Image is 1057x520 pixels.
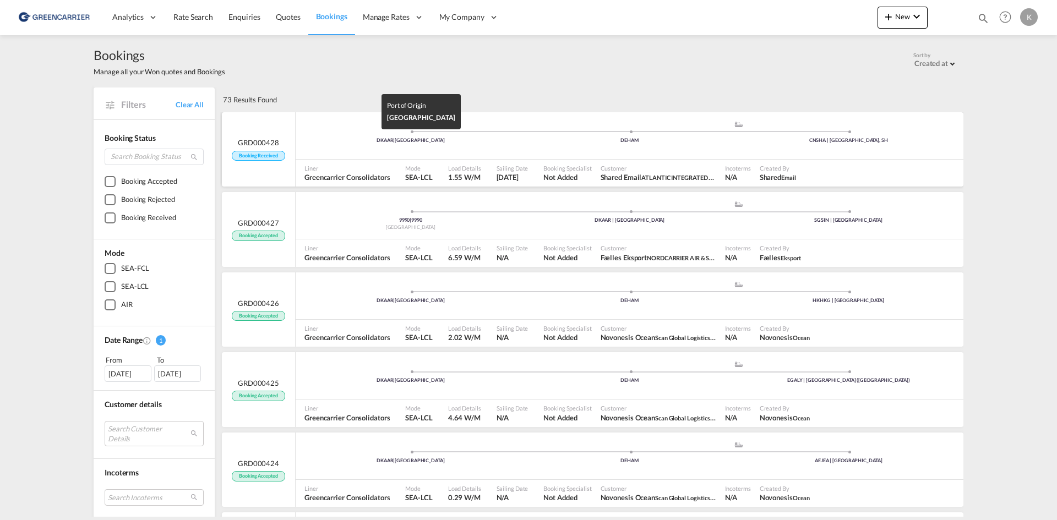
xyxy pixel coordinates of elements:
[156,335,166,346] span: 1
[410,217,411,223] span: |
[393,297,395,303] span: |
[232,471,285,481] span: Booking Accepted
[448,493,481,502] span: 0.29 W/M
[448,253,481,262] span: 6.59 W/M
[405,332,432,342] span: SEA-LCL
[739,377,958,384] div: EGALY | [GEOGRAPHIC_DATA] ([GEOGRAPHIC_DATA])
[304,492,390,502] span: Greencarrier Consolidators
[173,12,213,21] span: Rate Search
[601,332,716,342] span: Novonesis Ocean Scan Global Logistics A/S
[655,493,721,502] span: Scan Global Logistics A/S
[105,133,156,143] span: Booking Status
[641,173,745,182] span: ATLANTIC INTEGRATED FREIGHT APS
[238,378,279,388] span: GRD000425
[448,244,481,252] span: Load Details
[387,100,455,112] div: Port of Origin
[105,335,143,344] span: Date Range
[520,217,739,224] div: DKAAR | [GEOGRAPHIC_DATA]
[878,7,928,29] button: icon-plus 400-fgNewicon-chevron-down
[448,173,481,182] span: 1.55 W/M
[17,5,91,30] img: b0b18ec08afe11efb1d4932555f5f09d.png
[601,413,716,423] span: Novonesis Ocean Scan Global Logistics A/S
[411,217,422,223] span: 9990
[996,8,1020,28] div: Help
[739,217,958,224] div: SGSIN | [GEOGRAPHIC_DATA]
[793,334,810,341] span: Ocean
[176,100,204,110] a: Clear All
[543,492,591,502] span: Not Added
[601,404,716,412] span: Customer
[601,172,716,182] span: Shared Email ATLANTIC INTEGRATED FREIGHT APS
[304,164,390,172] span: Liner
[725,172,738,182] div: N/A
[105,468,139,477] span: Incoterms
[725,492,738,502] div: N/A
[222,192,963,267] div: GRD000427 Booking Accepted Pickup Denmark assets/icons/custom/ship-fill.svgassets/icons/custom/ro...
[301,377,520,384] div: DKAAR [GEOGRAPHIC_DATA]
[725,164,751,172] span: Incoterms
[497,324,528,332] span: Sailing Date
[448,164,481,172] span: Load Details
[497,484,528,492] span: Sailing Date
[520,377,739,384] div: DEHAM
[393,457,395,463] span: |
[977,12,989,29] div: icon-magnify
[725,324,751,332] span: Incoterms
[105,399,161,409] span: Customer details
[1020,8,1038,26] div: K
[399,217,412,223] span: 9990
[121,263,149,274] div: SEA-FCL
[601,324,716,332] span: Customer
[543,244,591,252] span: Booking Specialist
[760,413,810,423] span: Novonesis Ocean
[497,244,528,252] span: Sailing Date
[977,12,989,24] md-icon: icon-magnify
[238,218,279,228] span: GRD000427
[105,248,124,258] span: Mode
[304,253,390,262] span: Greencarrier Consolidators
[732,122,745,127] md-icon: assets/icons/custom/ship-fill.svg
[520,457,739,464] div: DEHAM
[363,12,410,23] span: Manage Rates
[405,253,432,262] span: SEA-LCL
[543,172,591,182] span: Not Added
[543,253,591,262] span: Not Added
[304,324,390,332] span: Liner
[497,164,528,172] span: Sailing Date
[304,332,390,342] span: Greencarrier Consolidators
[301,137,520,144] div: DKAAR [GEOGRAPHIC_DATA]
[543,332,591,342] span: Not Added
[448,404,481,412] span: Load Details
[739,457,958,464] div: AEJEA | [GEOGRAPHIC_DATA]
[238,298,279,308] span: GRD000426
[497,492,528,502] span: N/A
[543,164,591,172] span: Booking Specialist
[301,457,520,464] div: DKAAR [GEOGRAPHIC_DATA]
[238,138,279,147] span: GRD000428
[156,354,204,365] div: To
[228,12,260,21] span: Enquiries
[760,404,810,412] span: Created By
[222,112,963,187] div: GRD000428 Booking Received Port of OriginAarhus assets/icons/custom/ship-fill.svgassets/icons/cus...
[304,404,390,412] span: Liner
[276,12,300,21] span: Quotes
[543,404,591,412] span: Booking Specialist
[94,46,225,64] span: Bookings
[497,413,528,423] span: N/A
[316,12,347,21] span: Bookings
[520,297,739,304] div: DEHAM
[996,8,1015,26] span: Help
[301,297,520,304] div: DKAAR [GEOGRAPHIC_DATA]
[232,391,285,401] span: Booking Accepted
[238,458,279,468] span: GRD000424
[725,253,738,262] div: N/A
[105,133,204,144] div: Booking Status
[448,484,481,492] span: Load Details
[121,194,175,205] div: Booking Rejected
[304,484,390,492] span: Liner
[121,176,177,187] div: Booking Accepted
[232,311,285,321] span: Booking Accepted
[448,333,481,342] span: 2.02 W/M
[448,324,481,332] span: Load Details
[405,413,432,423] span: SEA-LCL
